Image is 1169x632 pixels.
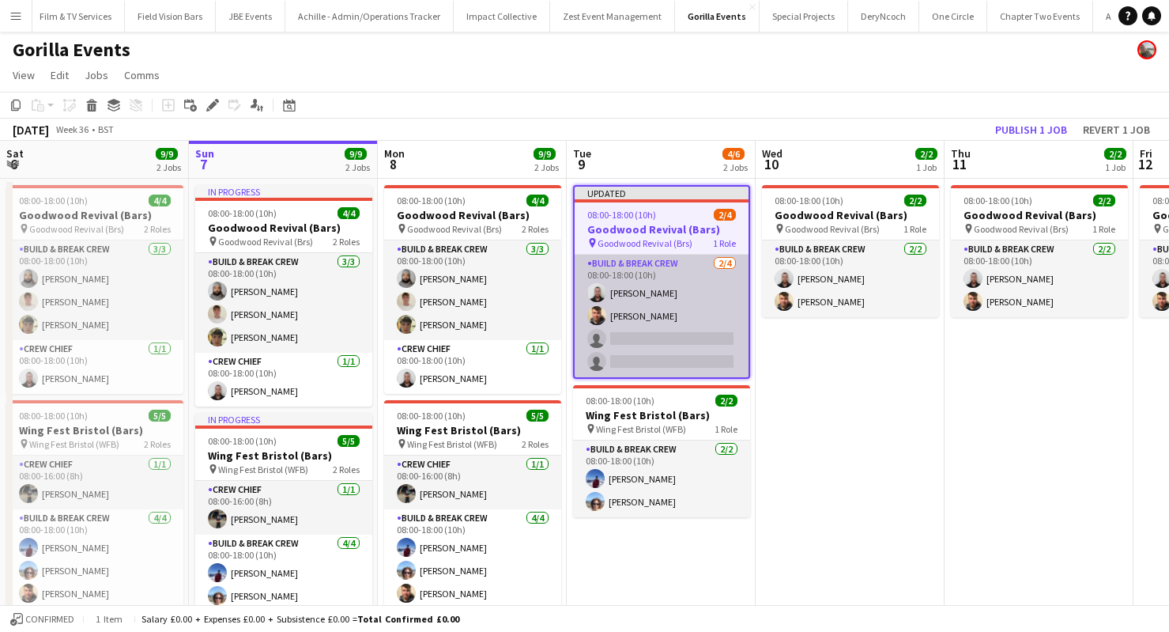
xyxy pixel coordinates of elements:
button: JBE Events [216,1,285,32]
button: ACP Events [1093,1,1163,32]
span: Confirmed [25,614,74,625]
span: 08:00-18:00 (10h) [963,195,1032,206]
span: 4/4 [149,195,171,206]
span: Tue [573,146,591,161]
h3: Goodwood Revival (Bars) [575,222,749,237]
h1: Gorilla Events [13,38,130,62]
app-job-card: 08:00-18:00 (10h)5/5Wing Fest Bristol (Bars) Wing Fest Bristol (WFB)2 RolesCrew Chief1/108:00-16:... [6,400,183,632]
a: Jobs [78,65,115,85]
h3: Wing Fest Bristol (Bars) [384,423,561,437]
app-card-role: Build & Break Crew3/308:00-18:00 (10h)[PERSON_NAME][PERSON_NAME][PERSON_NAME] [6,240,183,340]
span: Wing Fest Bristol (WFB) [596,423,686,435]
app-card-role: Build & Break Crew2/408:00-18:00 (10h)[PERSON_NAME][PERSON_NAME] [575,255,749,377]
span: Goodwood Revival (Brs) [218,236,313,248]
span: 2/2 [1093,195,1115,206]
div: 2 Jobs [156,161,181,173]
app-job-card: 08:00-18:00 (10h)2/2Goodwood Revival (Bars) Goodwood Revival (Brs)1 RoleBuild & Break Crew2/208:0... [762,185,939,317]
button: One Circle [919,1,987,32]
a: Edit [44,65,75,85]
button: Gorilla Events [675,1,760,32]
div: [DATE] [13,122,49,138]
div: 08:00-18:00 (10h)4/4Goodwood Revival (Bars) Goodwood Revival (Brs)2 RolesBuild & Break Crew3/308:... [6,185,183,394]
app-card-role: Crew Chief1/108:00-18:00 (10h)[PERSON_NAME] [6,340,183,394]
span: 7 [193,155,214,173]
span: Jobs [85,68,108,82]
span: 1 item [90,613,128,625]
div: 2 Jobs [345,161,370,173]
button: Chapter Two Events [987,1,1093,32]
span: 08:00-18:00 (10h) [208,435,277,447]
app-job-card: 08:00-18:00 (10h)5/5Wing Fest Bristol (Bars) Wing Fest Bristol (WFB)2 RolesCrew Chief1/108:00-16:... [384,400,561,632]
span: 08:00-18:00 (10h) [586,395,654,407]
h3: Goodwood Revival (Bars) [6,208,183,222]
span: 08:00-18:00 (10h) [397,195,466,206]
app-card-role: Build & Break Crew3/308:00-18:00 (10h)[PERSON_NAME][PERSON_NAME][PERSON_NAME] [195,253,372,353]
span: 08:00-18:00 (10h) [208,207,277,219]
span: Sat [6,146,24,161]
button: Confirmed [8,611,77,628]
button: Special Projects [760,1,848,32]
div: In progress [195,185,372,198]
span: 2 Roles [333,236,360,248]
span: 2/2 [904,195,926,206]
h3: Wing Fest Bristol (Bars) [6,423,183,437]
span: 2/2 [1104,148,1126,160]
span: 5/5 [338,435,360,447]
span: Week 36 [52,123,92,135]
a: Comms [118,65,166,85]
button: Film & TV Services [27,1,125,32]
span: 08:00-18:00 (10h) [19,195,88,206]
button: Impact Collective [454,1,550,32]
span: Fri [1140,146,1152,161]
div: 2 Jobs [723,161,748,173]
div: Updated08:00-18:00 (10h)2/4Goodwood Revival (Bars) Goodwood Revival (Brs)1 RoleBuild & Break Crew... [573,185,750,379]
span: Goodwood Revival (Brs) [974,223,1069,235]
span: 4/4 [338,207,360,219]
button: Publish 1 job [989,119,1073,140]
span: Mon [384,146,405,161]
app-user-avatar: Jordan Curtis [1137,40,1156,59]
span: 08:00-18:00 (10h) [775,195,843,206]
span: 8 [382,155,405,173]
span: 2 Roles [333,464,360,475]
span: View [13,68,35,82]
h3: Wing Fest Bristol (Bars) [573,408,750,422]
span: Wing Fest Bristol (WFB) [29,438,119,450]
span: Edit [51,68,69,82]
span: 4/6 [722,148,745,160]
h3: Wing Fest Bristol (Bars) [195,448,372,463]
div: In progress [195,413,372,426]
span: 12 [1137,155,1152,173]
span: 1 Role [715,423,737,435]
span: Goodwood Revival (Brs) [785,223,880,235]
span: 2 Roles [522,223,549,235]
a: View [6,65,41,85]
span: Goodwood Revival (Brs) [407,223,502,235]
app-card-role: Build & Break Crew2/208:00-18:00 (10h)[PERSON_NAME][PERSON_NAME] [762,240,939,317]
app-card-role: Crew Chief1/108:00-18:00 (10h)[PERSON_NAME] [195,353,372,407]
span: Wing Fest Bristol (WFB) [218,464,308,475]
button: Revert 1 job [1077,119,1156,140]
div: 1 Job [916,161,937,173]
span: Goodwood Revival (Brs) [598,237,692,249]
h3: Goodwood Revival (Bars) [195,221,372,235]
button: Achille - Admin/Operations Tracker [285,1,454,32]
app-card-role: Build & Break Crew4/408:00-18:00 (10h)[PERSON_NAME][PERSON_NAME][PERSON_NAME][PERSON_NAME] [6,509,183,632]
div: Updated [575,187,749,199]
h3: Goodwood Revival (Bars) [384,208,561,222]
span: 1 Role [1092,223,1115,235]
app-job-card: 08:00-18:00 (10h)2/2Goodwood Revival (Bars) Goodwood Revival (Brs)1 RoleBuild & Break Crew2/208:0... [951,185,1128,317]
span: 2/4 [714,209,736,221]
div: In progress08:00-18:00 (10h)4/4Goodwood Revival (Bars) Goodwood Revival (Brs)2 RolesBuild & Break... [195,185,372,407]
app-job-card: 08:00-18:00 (10h)2/2Wing Fest Bristol (Bars) Wing Fest Bristol (WFB)1 RoleBuild & Break Crew2/208... [573,385,750,517]
span: Wed [762,146,782,161]
span: Total Confirmed £0.00 [357,613,459,625]
app-card-role: Build & Break Crew2/208:00-18:00 (10h)[PERSON_NAME][PERSON_NAME] [951,240,1128,317]
app-card-role: Build & Break Crew2/208:00-18:00 (10h)[PERSON_NAME][PERSON_NAME] [573,441,750,517]
app-card-role: Build & Break Crew4/408:00-18:00 (10h)[PERSON_NAME][PERSON_NAME][PERSON_NAME][PERSON_NAME] [384,509,561,632]
div: BST [98,123,114,135]
span: 2/2 [915,148,937,160]
span: 5/5 [526,410,549,422]
span: 2 Roles [144,223,171,235]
